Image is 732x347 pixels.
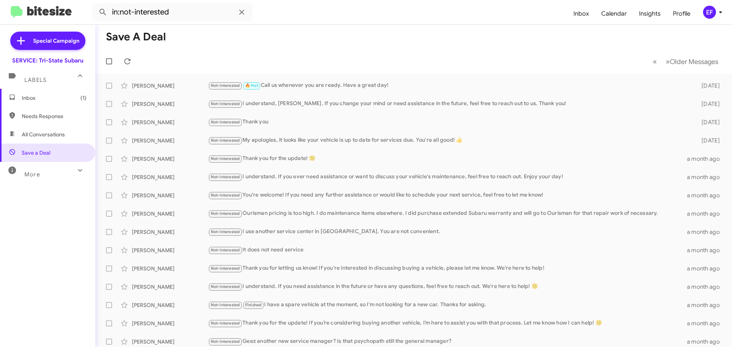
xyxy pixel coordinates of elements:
[697,6,724,19] button: EF
[595,3,633,25] a: Calendar
[208,99,689,108] div: I understand, [PERSON_NAME]. If you change your mind or need assistance in the future, feel free ...
[661,54,723,69] button: Next
[132,118,208,126] div: [PERSON_NAME]
[211,193,240,198] span: Not-Interested
[211,284,240,289] span: Not-Interested
[208,301,687,309] div: I have a spare vehicle at the moment, so I'm not looking for a new car. Thanks for asking.
[687,228,726,236] div: a month ago
[670,58,718,66] span: Older Messages
[211,120,240,125] span: Not-Interested
[687,173,726,181] div: a month ago
[653,57,657,66] span: «
[208,227,687,236] div: I use another service center in [GEOGRAPHIC_DATA]. You are not convenient.
[208,209,687,218] div: Ourisman pricing is too high. I do maintenance items elsewhere. I did purchase extended Subaru wa...
[211,248,240,253] span: Not-Interested
[689,137,726,144] div: [DATE]
[211,229,240,234] span: Not-Interested
[687,265,726,272] div: a month ago
[208,136,689,145] div: My apologies, it looks like your vehicle is up to date for services due. You're all good! 👍
[567,3,595,25] a: Inbox
[208,264,687,273] div: Thank you for letting us know! If you're interested in discussing buying a vehicle, please let me...
[689,118,726,126] div: [DATE]
[649,54,723,69] nav: Page navigation example
[132,100,208,108] div: [PERSON_NAME]
[24,171,40,178] span: More
[22,94,87,102] span: Inbox
[132,283,208,291] div: [PERSON_NAME]
[211,156,240,161] span: Not-Interested
[211,138,240,143] span: Not-Interested
[245,83,258,88] span: 🔥 Hot
[208,246,687,254] div: It does not need service
[208,337,687,346] div: Geez another new service manager? Is that psychopath still the general manager?
[687,301,726,309] div: a month ago
[132,265,208,272] div: [PERSON_NAME]
[208,191,687,200] div: You're welcome! If you need any further assistance or would like to schedule your next service, f...
[687,246,726,254] div: a month ago
[211,101,240,106] span: Not-Interested
[687,192,726,199] div: a month ago
[132,338,208,345] div: [PERSON_NAME]
[22,131,65,138] span: All Conversations
[687,155,726,163] div: a month ago
[80,94,87,102] span: (1)
[208,282,687,291] div: I understand. If you need assistance in the future or have any questions, feel free to reach out....
[689,100,726,108] div: [DATE]
[687,320,726,327] div: a month ago
[92,3,252,21] input: Search
[211,302,240,307] span: Not-Interested
[132,301,208,309] div: [PERSON_NAME]
[245,302,262,307] span: Finished
[132,210,208,217] div: [PERSON_NAME]
[687,210,726,217] div: a month ago
[22,149,50,157] span: Save a Deal
[211,321,240,326] span: Not-Interested
[132,228,208,236] div: [PERSON_NAME]
[687,338,726,345] div: a month ago
[208,173,687,181] div: I understand. If you ever need assistance or want to discuss your vehicle's maintenance, feel fre...
[667,3,697,25] a: Profile
[132,137,208,144] div: [PERSON_NAME]
[132,173,208,181] div: [PERSON_NAME]
[689,82,726,90] div: [DATE]
[666,57,670,66] span: »
[208,81,689,90] div: Call us whenever you are ready. Have a great day!
[10,32,85,50] a: Special Campaign
[211,174,240,179] span: Not-Interested
[211,339,240,344] span: Not-Interested
[208,319,687,328] div: Thank you for the update! If you’re considering buying another vehicle, I’m here to assist you wi...
[208,118,689,126] div: Thank you
[132,192,208,199] div: [PERSON_NAME]
[12,57,83,64] div: SERVICE: Tri-State Subaru
[633,3,667,25] a: Insights
[211,83,240,88] span: Not-Interested
[24,77,47,83] span: Labels
[132,82,208,90] div: [PERSON_NAME]
[22,112,87,120] span: Needs Response
[703,6,716,19] div: EF
[211,211,240,216] span: Not-Interested
[132,246,208,254] div: [PERSON_NAME]
[33,37,79,45] span: Special Campaign
[132,155,208,163] div: [PERSON_NAME]
[648,54,661,69] button: Previous
[106,31,166,43] h1: Save a Deal
[211,266,240,271] span: Not-Interested
[132,320,208,327] div: [PERSON_NAME]
[208,154,687,163] div: Thank you for the update! 🙂
[687,283,726,291] div: a month ago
